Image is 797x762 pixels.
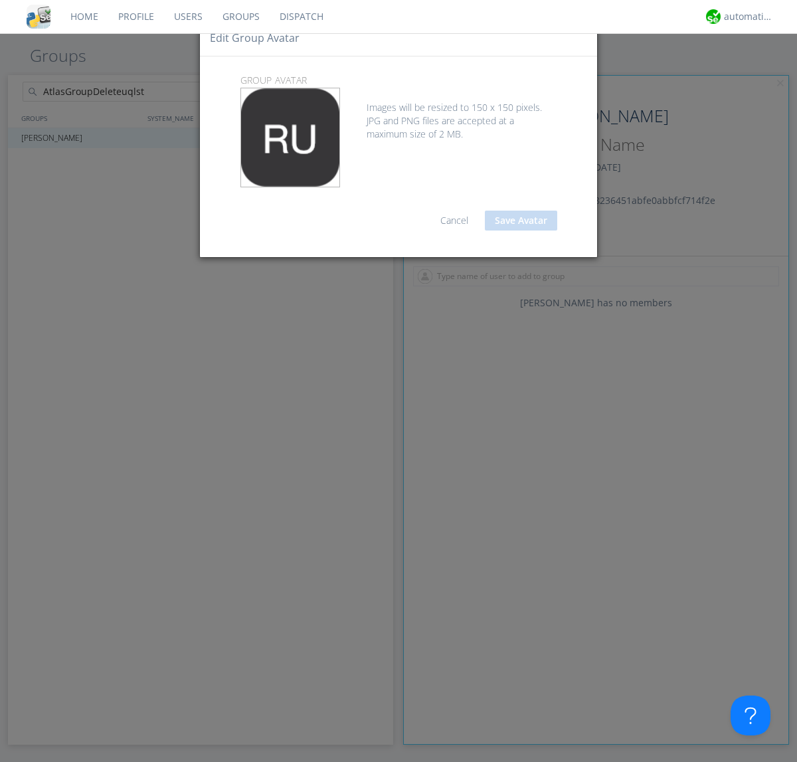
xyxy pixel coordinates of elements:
[440,214,468,227] a: Cancel
[241,88,339,187] img: 373638.png
[724,10,774,23] div: automation+atlas
[210,31,300,46] h4: Edit group Avatar
[230,73,567,88] p: group Avatar
[27,5,50,29] img: cddb5a64eb264b2086981ab96f4c1ba7
[485,211,557,231] button: Save Avatar
[240,88,557,141] div: Images will be resized to 150 x 150 pixels. JPG and PNG files are accepted at a maximum size of 2...
[706,9,721,24] img: d2d01cd9b4174d08988066c6d424eccd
